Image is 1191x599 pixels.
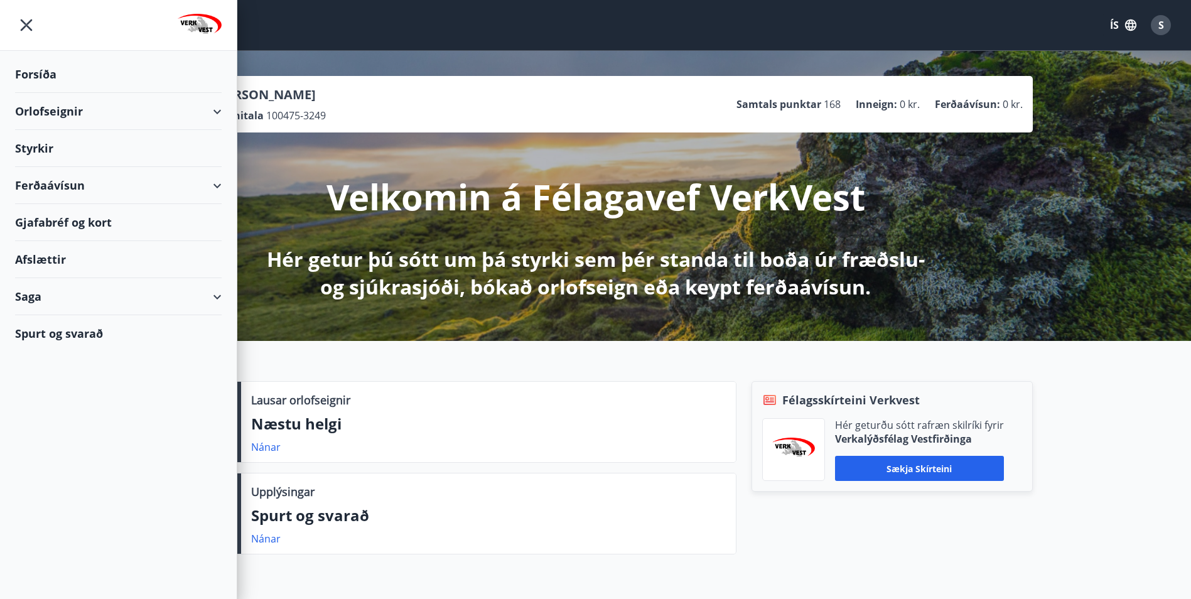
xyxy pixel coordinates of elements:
a: Nánar [251,532,281,546]
span: 100475-3249 [266,109,326,122]
p: [PERSON_NAME] [214,86,326,104]
div: Gjafabréf og kort [15,204,222,241]
button: Sækja skírteini [835,456,1004,481]
p: Spurt og svarað [251,505,726,526]
div: Afslættir [15,241,222,278]
div: Orlofseignir [15,93,222,130]
p: Samtals punktar [736,97,821,111]
div: Forsíða [15,56,222,93]
img: union_logo [178,14,222,39]
p: Inneign : [856,97,897,111]
span: Félagsskírteini Verkvest [782,392,920,408]
div: Saga [15,278,222,315]
p: Hér getur þú sótt um þá styrki sem þér standa til boða úr fræðslu- og sjúkrasjóði, bókað orlofsei... [264,246,927,301]
div: Styrkir [15,130,222,167]
div: Spurt og svarað [15,315,222,352]
span: 0 kr. [1003,97,1023,111]
span: S [1158,18,1164,32]
p: Næstu helgi [251,413,726,434]
button: ÍS [1103,14,1143,36]
button: menu [15,14,38,36]
p: Lausar orlofseignir [251,392,350,408]
span: 168 [824,97,841,111]
img: jihgzMk4dcgjRAW2aMgpbAqQEG7LZi0j9dOLAUvz.png [772,438,815,462]
p: Ferðaávísun : [935,97,1000,111]
p: Kennitala [214,109,264,122]
a: Nánar [251,440,281,454]
p: Hér geturðu sótt rafræn skilríki fyrir [835,418,1004,432]
button: S [1146,10,1176,40]
span: 0 kr. [900,97,920,111]
p: Verkalýðsfélag Vestfirðinga [835,432,1004,446]
p: Upplýsingar [251,483,315,500]
p: Velkomin á Félagavef VerkVest [326,173,865,220]
div: Ferðaávísun [15,167,222,204]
